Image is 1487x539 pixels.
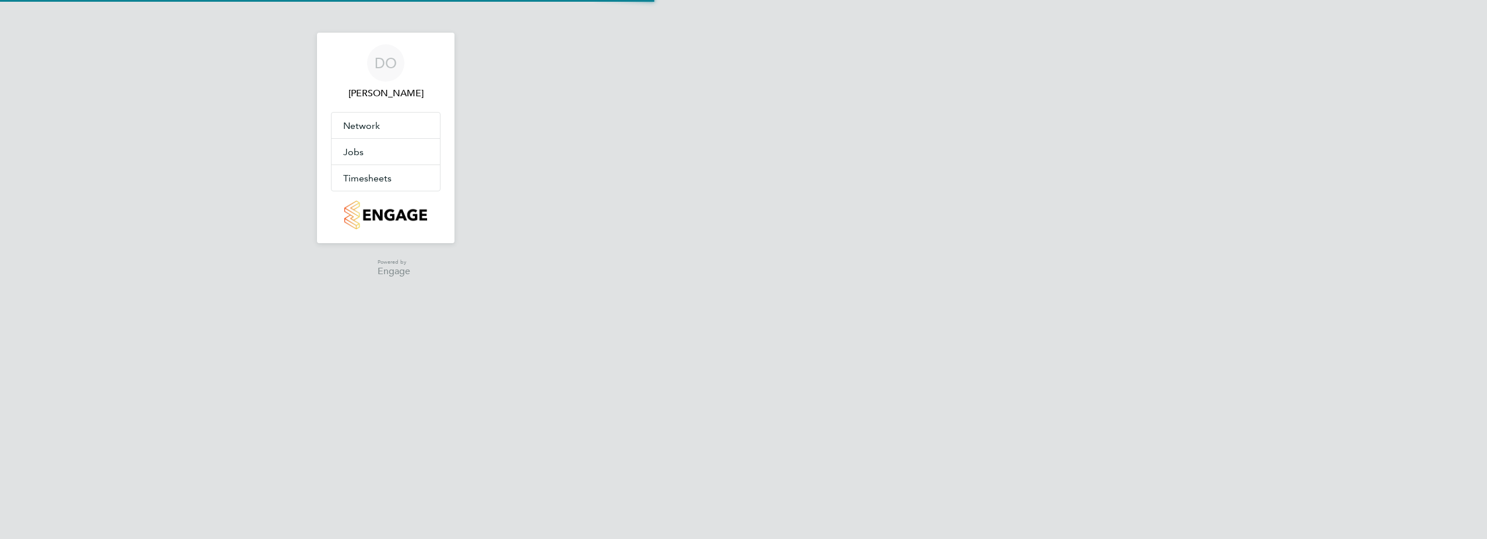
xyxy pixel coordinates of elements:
[332,139,440,164] button: Jobs
[317,33,454,243] nav: Main navigation
[331,201,441,229] a: Go to home page
[378,257,410,267] span: Powered by
[331,44,441,100] a: DO[PERSON_NAME]
[375,55,397,71] span: DO
[343,173,392,184] span: Timesheets
[331,86,441,100] span: David O'Farrell
[332,113,440,138] button: Network
[343,146,364,157] span: Jobs
[343,120,380,131] span: Network
[344,201,427,229] img: countryside-properties-logo-retina.png
[332,165,440,191] button: Timesheets
[361,257,411,276] a: Powered byEngage
[378,267,410,276] span: Engage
